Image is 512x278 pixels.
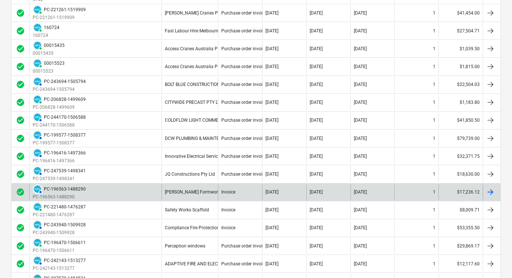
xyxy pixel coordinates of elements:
div: Invoice has been synced with Xero and its status is currently PAID [33,95,42,104]
div: [DATE] [265,46,278,51]
span: check_circle [16,44,25,53]
p: PC-221480-1476287 [33,212,86,218]
div: Purchase order invoice [221,46,267,51]
div: 1 [433,225,436,230]
div: [DATE] [265,82,278,87]
img: xero.svg [34,203,41,211]
div: Fast Labour Hire Melbourne Pty Ltd [165,28,236,33]
img: xero.svg [34,78,41,85]
img: xero.svg [34,257,41,264]
div: PC-221261-1519909 [44,7,86,12]
div: 1 [433,172,436,177]
div: Invoice has been synced with Xero and its status is currently PAID [33,58,42,68]
div: PC-247539-1498341 [44,168,86,173]
div: Purchase order invoice [221,82,267,87]
div: Innovative Electrical Services (Vic) Pty Ltd [165,154,248,159]
div: $1,815.00 [438,58,483,74]
div: [DATE] [265,172,278,177]
div: 1 [433,207,436,213]
div: Invoice was approved [16,134,25,143]
div: 1 [433,189,436,195]
div: [DATE] [354,154,367,159]
p: PC-243940-1509928 [33,230,86,236]
div: Purchase order invoice [221,154,267,159]
div: [DATE] [354,100,367,105]
div: Invoice [221,225,235,230]
div: [DATE] [310,207,323,213]
div: [DATE] [354,28,367,33]
span: check_circle [16,134,25,143]
img: xero.svg [34,221,41,229]
img: xero.svg [34,167,41,175]
div: Invoice was approved [16,259,25,268]
div: [DATE] [354,118,367,123]
div: [DATE] [265,10,278,16]
img: xero.svg [34,185,41,193]
div: Invoice was approved [16,26,25,35]
div: Invoice has been synced with Xero and its status is currently PAID [33,41,42,50]
div: [DATE] [265,261,278,266]
span: check_circle [16,205,25,214]
div: Invoice has been synced with Xero and its status is currently AUTHORISED [33,148,42,158]
img: xero.svg [34,96,41,103]
div: JQ Constructions Pty Ltd [165,172,215,177]
div: [DATE] [265,243,278,249]
div: DCW PLUMBING & MAINTENANCE PTY LTD [165,136,252,141]
div: [DATE] [354,136,367,141]
div: [DATE] [354,82,367,87]
div: Purchase order invoice [221,64,267,69]
img: xero.svg [34,60,41,67]
div: Invoice has been synced with Xero and its status is currently PAID [33,23,42,32]
div: Invoice was approved [16,98,25,107]
div: [PERSON_NAME] Formwork Pty Ltd [165,189,235,195]
div: $1,039.50 [438,41,483,57]
div: [DATE] [354,207,367,213]
div: [DATE] [354,261,367,266]
div: [DATE] [265,118,278,123]
div: 1 [433,243,436,249]
div: $8,009.71 [438,202,483,218]
div: Invoice [221,207,235,213]
div: [DATE] [265,225,278,230]
div: [DATE] [354,243,367,249]
p: PC-242143-1513277 [33,265,86,272]
div: $18,630.00 [438,166,483,182]
p: PC-244170-1506588 [33,122,86,128]
div: PC-196416-1497366 [44,150,86,156]
div: 1 [433,28,436,33]
div: Purchase order invoice [221,10,267,16]
img: xero.svg [34,24,41,31]
div: [DATE] [354,172,367,177]
span: check_circle [16,188,25,196]
div: $1,183.80 [438,95,483,111]
iframe: Chat Widget [475,242,512,278]
div: Invoice was approved [16,116,25,125]
div: 1 [433,46,436,51]
span: check_circle [16,26,25,35]
img: xero.svg [34,131,41,139]
div: $27,504.71 [438,23,483,39]
p: PC-247539-1498341 [33,176,86,182]
div: [PERSON_NAME] Cranes Pty Ltd [165,10,229,16]
div: [DATE] [354,64,367,69]
div: [DATE] [310,118,323,123]
div: PC-243940-1509928 [44,222,86,227]
span: check_circle [16,80,25,89]
p: PC-196563-1488290 [33,194,86,200]
span: check_circle [16,152,25,161]
img: xero.svg [34,149,41,157]
div: PC-199577-1508377 [44,132,86,138]
p: 160724 [33,32,59,39]
div: ADAPTIVE FIRE AND ELECTRICAL [165,261,232,266]
div: 1 [433,10,436,16]
span: check_circle [16,9,25,17]
div: [DATE] [310,225,323,230]
div: $79,739.00 [438,130,483,146]
div: PC-243694-1505794 [44,79,86,84]
div: PC-206828-1499609 [44,97,86,102]
p: PC-199577-1508377 [33,140,86,146]
span: check_circle [16,116,25,125]
div: 1 [433,82,436,87]
div: Invoice was approved [16,205,25,214]
div: CITYWIDE PRECAST PTY LTD [165,100,223,105]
